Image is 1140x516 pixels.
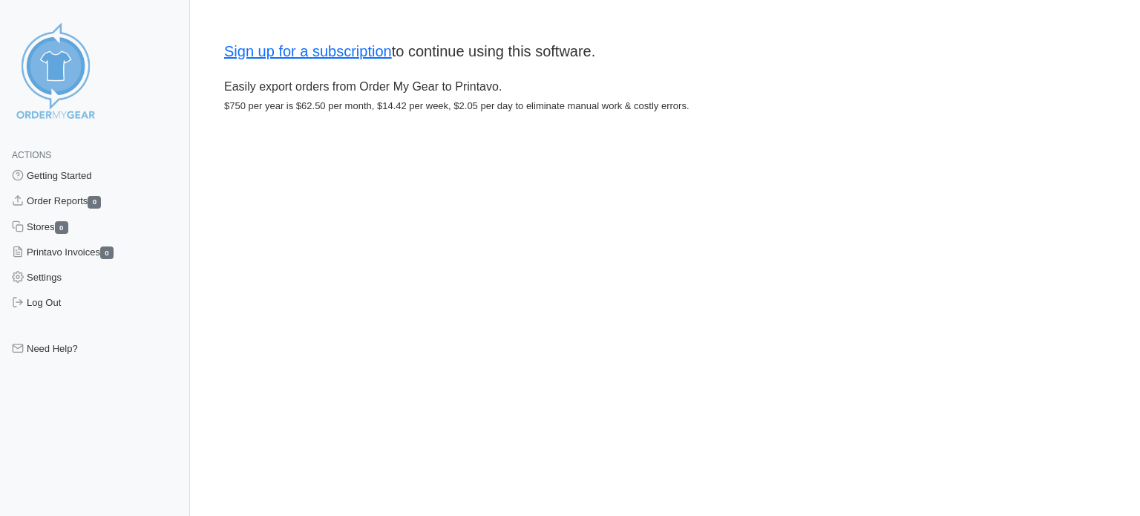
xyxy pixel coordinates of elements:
[88,196,101,209] span: 0
[392,43,596,59] a: to continue using this software.
[12,150,51,160] span: Actions
[100,246,114,259] span: 0
[224,43,392,59] a: Sign up for a subscription
[224,79,1098,94] h6: Easily export orders from Order My Gear to Printavo.
[224,99,1098,113] p: $750 per year is $62.50 per month, $14.42 per week, $2.05 per day to eliminate manual work & cost...
[55,221,68,234] span: 0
